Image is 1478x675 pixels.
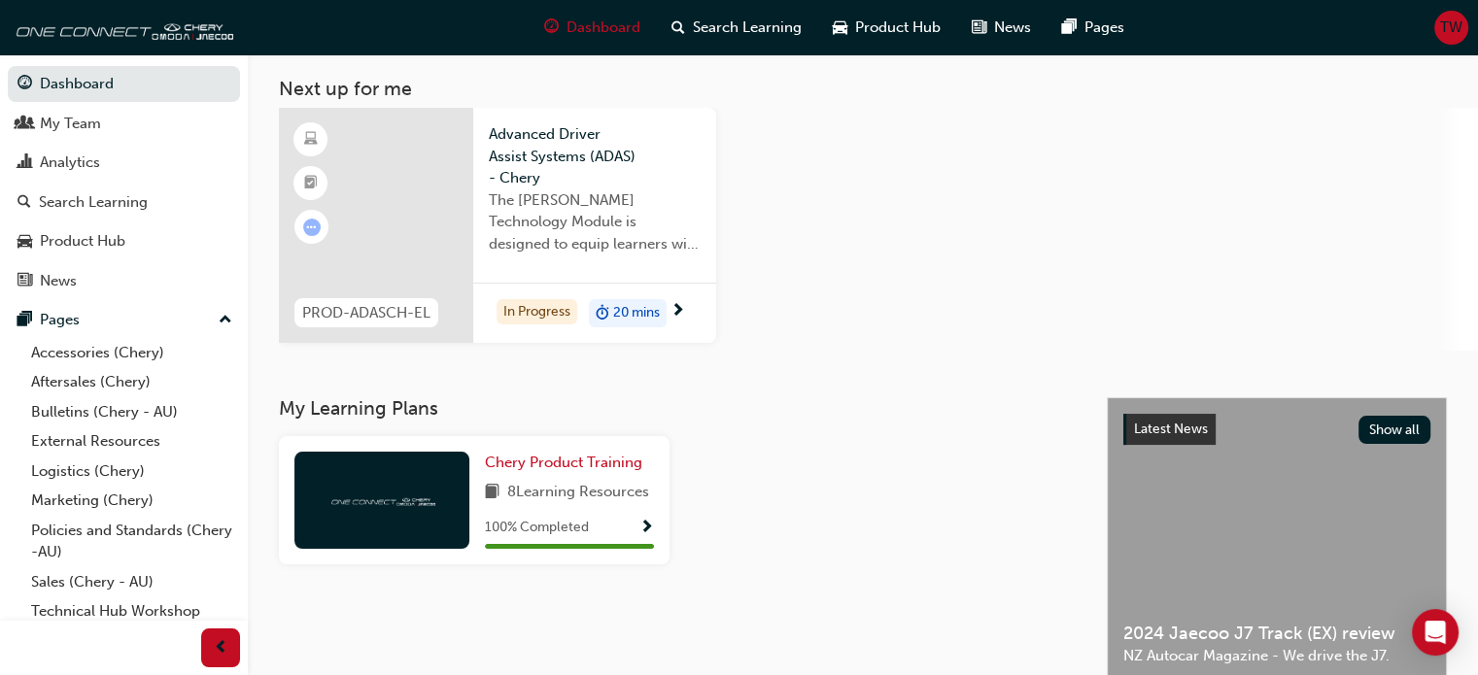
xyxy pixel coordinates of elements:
a: My Team [8,106,240,142]
a: Technical Hub Workshop information [23,596,240,648]
div: In Progress [497,299,577,325]
span: search-icon [17,194,31,212]
span: search-icon [671,16,685,40]
span: NZ Autocar Magazine - We drive the J7. [1123,645,1430,667]
span: TW [1440,17,1462,39]
a: Dashboard [8,66,240,102]
div: Pages [40,309,80,331]
a: Logistics (Chery) [23,456,240,487]
span: learningRecordVerb_ATTEMPT-icon [303,219,321,236]
button: DashboardMy TeamAnalyticsSearch LearningProduct HubNews [8,62,240,302]
div: Product Hub [40,230,125,253]
a: Marketing (Chery) [23,486,240,516]
span: pages-icon [17,312,32,329]
span: The [PERSON_NAME] Technology Module is designed to equip learners with essential knowledge about ... [489,189,701,255]
span: news-icon [972,16,986,40]
span: 100 % Completed [485,517,589,539]
span: Advanced Driver Assist Systems (ADAS) - Chery [489,123,701,189]
span: Chery Product Training [485,454,642,471]
a: News [8,263,240,299]
span: Search Learning [693,17,802,39]
span: Dashboard [567,17,640,39]
span: guage-icon [17,76,32,93]
span: Show Progress [639,520,654,537]
a: Latest NewsShow all [1123,414,1430,445]
a: guage-iconDashboard [529,8,656,48]
span: 8 Learning Resources [507,481,649,505]
a: Accessories (Chery) [23,338,240,368]
a: PROD-ADASCH-ELAdvanced Driver Assist Systems (ADAS) - CheryThe [PERSON_NAME] Technology Module is... [279,108,716,343]
span: Latest News [1134,421,1208,437]
span: booktick-icon [304,171,318,196]
span: up-icon [219,308,232,333]
a: Policies and Standards (Chery -AU) [23,516,240,567]
span: 20 mins [613,302,660,324]
span: learningResourceType_ELEARNING-icon [304,127,318,152]
span: car-icon [17,233,32,251]
span: 2024 Jaecoo J7 Track (EX) review [1123,623,1430,645]
span: people-icon [17,116,32,133]
a: news-iconNews [956,8,1047,48]
span: Product Hub [855,17,941,39]
img: oneconnect [328,490,435,509]
a: Bulletins (Chery - AU) [23,397,240,427]
span: next-icon [670,303,685,321]
a: pages-iconPages [1047,8,1140,48]
span: car-icon [833,16,847,40]
span: duration-icon [596,301,609,326]
span: PROD-ADASCH-EL [302,302,430,324]
button: Pages [8,302,240,338]
button: Show Progress [639,516,654,540]
a: Sales (Chery - AU) [23,567,240,597]
a: Analytics [8,145,240,181]
div: News [40,270,77,292]
span: prev-icon [214,636,228,660]
span: news-icon [17,273,32,290]
div: My Team [40,113,101,135]
h3: Next up for me [248,78,1478,100]
span: News [994,17,1031,39]
a: car-iconProduct Hub [817,8,956,48]
a: search-iconSearch Learning [656,8,817,48]
a: Search Learning [8,185,240,220]
div: Analytics [40,152,100,174]
h3: My Learning Plans [279,397,1076,420]
div: Search Learning [39,191,148,214]
span: pages-icon [1062,16,1077,40]
span: guage-icon [544,16,559,40]
a: Aftersales (Chery) [23,367,240,397]
div: Open Intercom Messenger [1412,609,1459,656]
span: chart-icon [17,154,32,172]
span: book-icon [485,481,499,505]
button: Show all [1358,416,1431,444]
img: oneconnect [10,8,233,47]
a: Product Hub [8,223,240,259]
a: Chery Product Training [485,452,650,474]
span: Pages [1084,17,1124,39]
a: External Resources [23,426,240,456]
button: TW [1434,11,1468,45]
